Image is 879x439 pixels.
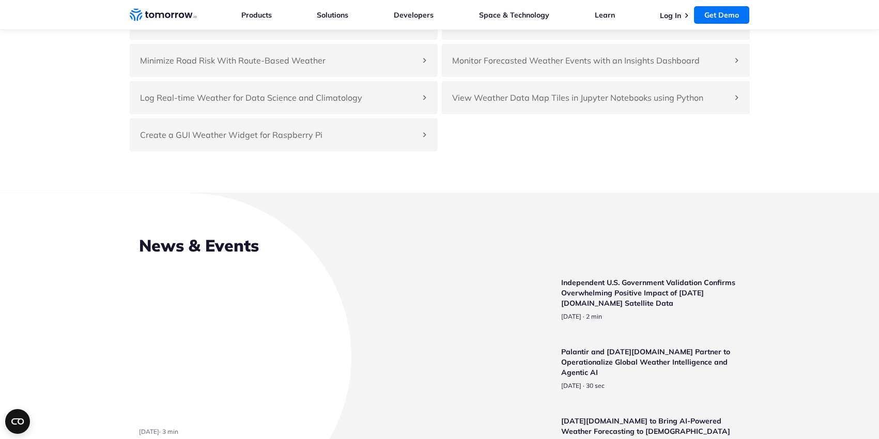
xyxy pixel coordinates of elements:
h4: Monitor Forecasted Weather Events with an Insights Dashboard [452,54,729,67]
div: Build Your Own Weather App With One Call [130,7,438,40]
a: Products [241,10,272,20]
a: Read Palantir and Tomorrow.io Partner to Operationalize Global Weather Intelligence and Agentic AI [492,347,741,403]
h4: View Weather Data Map Tiles in Jupyter Notebooks using Python [452,91,729,104]
span: · [583,312,584,321]
button: Open CMP widget [5,409,30,434]
span: publish date [561,382,581,389]
a: Read Independent U.S. Government Validation Confirms Overwhelming Positive Impact of Tomorrow.io ... [492,277,741,334]
span: Estimated reading time [586,312,602,320]
h4: Minimize Road Risk With Route-Based Weather [140,54,417,67]
h3: Palantir and [DATE][DOMAIN_NAME] Partner to Operationalize Global Weather Intelligence and Agenti... [561,347,741,378]
h4: Log Real-time Weather for Data Science and Climatology [140,91,417,104]
a: Developers [394,10,434,20]
a: Home link [130,7,197,23]
h4: Create a GUI Weather Widget for Raspberry Pi [140,129,417,141]
a: Log In [660,11,681,20]
a: Solutions [317,10,348,20]
div: Monitor Forecasted Weather Events with an Insights Dashboard [442,44,750,77]
div: Minimize Road Risk With Route-Based Weather [130,44,438,77]
span: Estimated reading time [586,382,605,389]
span: Estimated reading time [162,428,178,435]
div: Set Up Severe Weather Alerts Around A Geofence [442,7,750,40]
a: Get Demo [694,6,749,24]
a: Learn [595,10,615,20]
h3: Independent U.S. Government Validation Confirms Overwhelming Positive Impact of [DATE][DOMAIN_NAM... [561,277,741,308]
span: · [159,428,161,435]
span: · [583,382,584,390]
span: publish date [139,428,159,435]
h2: News & Events [139,234,741,257]
div: Log Real-time Weather for Data Science and Climatology [130,81,438,114]
div: Create a GUI Weather Widget for Raspberry Pi [130,118,438,151]
a: Space & Technology [479,10,549,20]
span: publish date [561,312,581,320]
div: View Weather Data Map Tiles in Jupyter Notebooks using Python [442,81,750,114]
